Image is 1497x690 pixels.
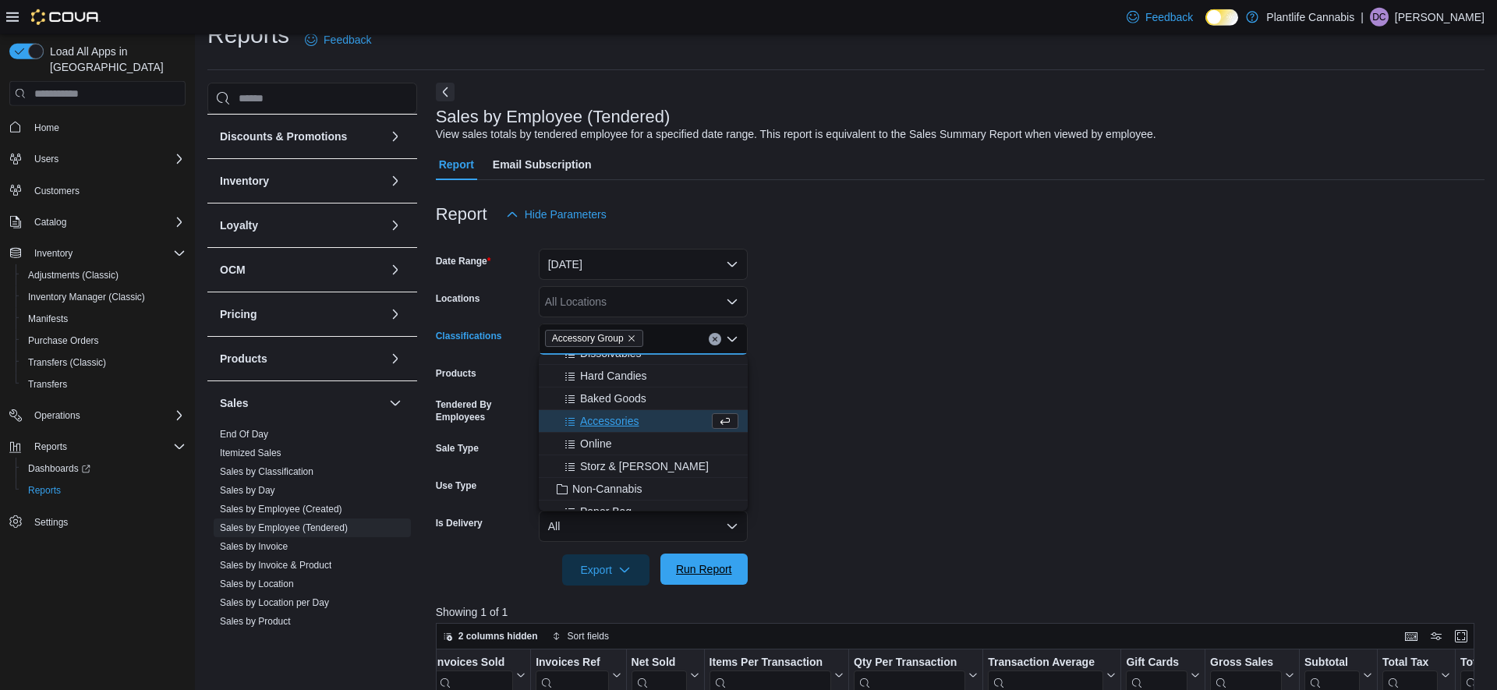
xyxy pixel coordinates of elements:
[34,247,73,260] span: Inventory
[220,540,288,553] span: Sales by Invoice
[28,244,186,263] span: Inventory
[536,656,608,671] div: Invoices Ref
[28,406,186,425] span: Operations
[436,604,1485,620] p: Showing 1 of 1
[458,630,538,642] span: 2 columns hidden
[28,181,186,200] span: Customers
[3,211,192,233] button: Catalog
[22,353,186,372] span: Transfers (Classic)
[854,656,965,671] div: Qty Per Transaction
[28,356,106,369] span: Transfers (Classic)
[562,554,649,586] button: Export
[22,266,186,285] span: Adjustments (Classic)
[1210,656,1282,671] div: Gross Sales
[539,511,748,542] button: All
[568,630,609,642] span: Sort fields
[3,436,192,458] button: Reports
[16,308,192,330] button: Manifests
[1372,8,1386,27] span: DC
[220,395,383,411] button: Sales
[436,398,533,423] label: Tendered By Employees
[28,150,186,168] span: Users
[220,173,269,189] h3: Inventory
[220,560,331,571] a: Sales by Invoice & Product
[22,266,125,285] a: Adjustments (Classic)
[220,596,329,609] span: Sales by Location per Day
[28,462,90,475] span: Dashboards
[220,541,288,552] a: Sales by Invoice
[1361,8,1364,27] p: |
[220,428,268,441] span: End Of Day
[631,656,686,671] div: Net Sold
[28,291,145,303] span: Inventory Manager (Classic)
[437,627,544,646] button: 2 columns hidden
[539,249,748,280] button: [DATE]
[3,242,192,264] button: Inventory
[545,330,643,347] span: Accessory Group
[9,109,186,574] nav: Complex example
[1205,9,1238,26] input: Dark Mode
[22,310,186,328] span: Manifests
[28,513,74,532] a: Settings
[3,148,192,170] button: Users
[386,172,405,190] button: Inventory
[580,413,639,429] span: Accessories
[22,375,73,394] a: Transfers
[709,333,721,345] button: Clear input
[1126,656,1187,671] div: Gift Cards
[726,295,738,308] button: Open list of options
[28,512,186,532] span: Settings
[16,373,192,395] button: Transfers
[220,218,258,233] h3: Loyalty
[220,395,249,411] h3: Sales
[539,410,748,433] button: Accessories
[436,108,671,126] h3: Sales by Employee (Tendered)
[580,391,646,406] span: Baked Goods
[220,522,348,534] span: Sales by Employee (Tendered)
[539,501,748,523] button: Paper Bag
[709,656,830,671] div: Items Per Transaction
[28,213,186,232] span: Catalog
[22,375,186,394] span: Transfers
[1304,656,1360,671] div: Subtotal
[22,353,112,372] a: Transfers (Classic)
[220,559,331,571] span: Sales by Invoice & Product
[436,83,455,101] button: Next
[220,503,342,515] span: Sales by Employee (Created)
[726,333,738,345] button: Close list of options
[439,149,474,180] span: Report
[539,365,748,387] button: Hard Candies
[220,448,281,458] a: Itemized Sales
[28,484,61,497] span: Reports
[28,313,68,325] span: Manifests
[220,597,329,608] a: Sales by Location per Day
[22,331,186,350] span: Purchase Orders
[436,126,1156,143] div: View sales totals by tendered employee for a specified date range. This report is equivalent to t...
[436,517,483,529] label: Is Delivery
[28,182,86,200] a: Customers
[436,255,491,267] label: Date Range
[220,578,294,590] span: Sales by Location
[220,306,383,322] button: Pricing
[28,213,73,232] button: Catalog
[1452,627,1470,646] button: Enter fullscreen
[220,579,294,589] a: Sales by Location
[28,117,186,136] span: Home
[436,330,502,342] label: Classifications
[34,216,66,228] span: Catalog
[28,378,67,391] span: Transfers
[386,349,405,368] button: Products
[34,185,80,197] span: Customers
[220,504,342,515] a: Sales by Employee (Created)
[220,466,313,477] a: Sales by Classification
[436,292,480,305] label: Locations
[386,394,405,412] button: Sales
[16,330,192,352] button: Purchase Orders
[220,306,257,322] h3: Pricing
[22,310,74,328] a: Manifests
[22,481,186,500] span: Reports
[220,262,383,278] button: OCM
[436,205,487,224] h3: Report
[207,19,289,51] h1: Reports
[34,409,80,422] span: Operations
